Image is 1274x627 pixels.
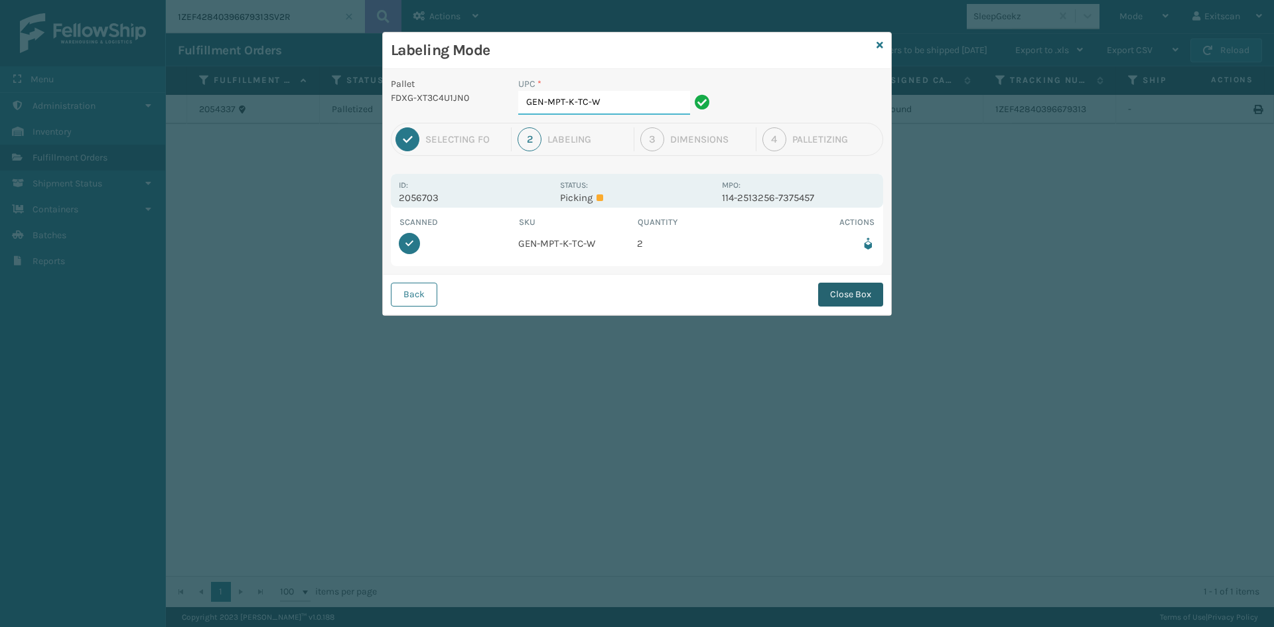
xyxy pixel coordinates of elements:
[670,133,750,145] div: Dimensions
[640,127,664,151] div: 3
[391,91,502,105] p: FDXG-XT3C4U1JN0
[547,133,627,145] div: Labeling
[762,127,786,151] div: 4
[722,192,875,204] p: 114-2513256-7375457
[395,127,419,151] div: 1
[637,216,756,229] th: Quantity
[722,180,741,190] label: MPO:
[560,180,588,190] label: Status:
[518,127,541,151] div: 2
[756,229,876,258] td: Remove from box
[518,77,541,91] label: UPC
[756,216,876,229] th: Actions
[391,283,437,307] button: Back
[391,77,502,91] p: Pallet
[560,192,713,204] p: Picking
[518,216,638,229] th: SKU
[399,216,518,229] th: Scanned
[399,180,408,190] label: Id:
[637,229,756,258] td: 2
[792,133,879,145] div: Palletizing
[818,283,883,307] button: Close Box
[425,133,505,145] div: Selecting FO
[399,192,552,204] p: 2056703
[518,229,638,258] td: GEN-MPT-K-TC-W
[391,40,871,60] h3: Labeling Mode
